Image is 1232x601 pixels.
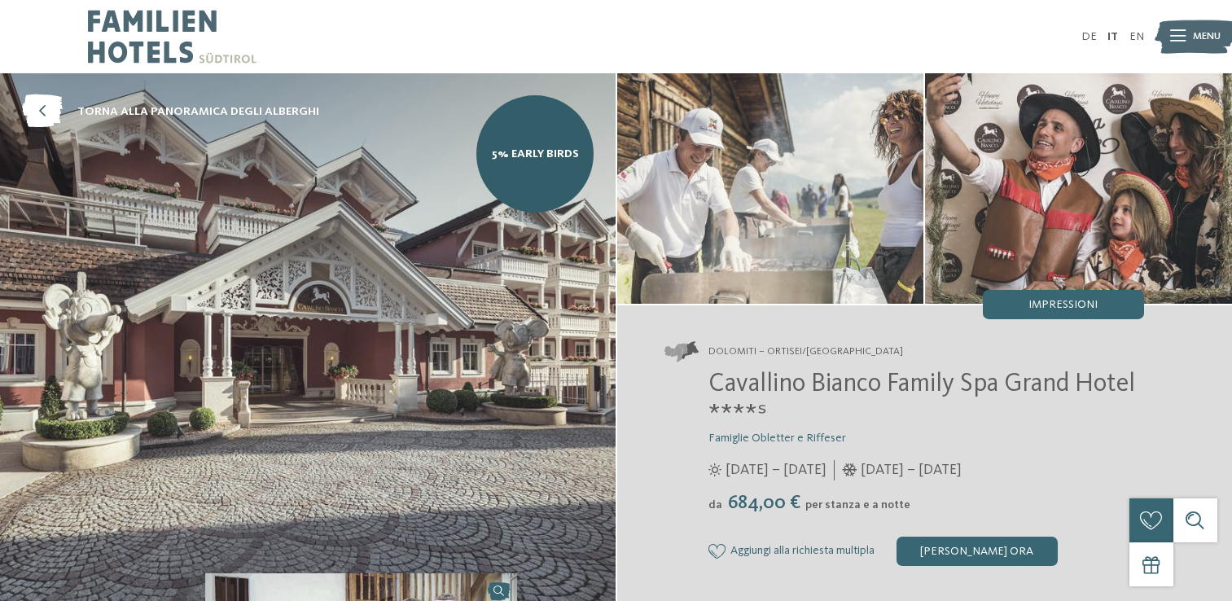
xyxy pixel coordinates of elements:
[897,537,1058,566] div: [PERSON_NAME] ora
[1081,31,1097,42] a: DE
[708,432,846,444] span: Famiglie Obletter e Riffeser
[842,463,857,476] i: Orari d'apertura inverno
[476,95,594,213] a: 5% Early Birds
[1028,299,1098,310] span: Impressioni
[925,73,1232,304] img: Nel family hotel a Ortisei i vostri desideri diventeranno realtà
[708,499,722,511] span: da
[708,344,903,359] span: Dolomiti – Ortisei/[GEOGRAPHIC_DATA]
[1193,29,1221,44] span: Menu
[77,103,319,120] span: torna alla panoramica degli alberghi
[730,545,875,558] span: Aggiungi alla richiesta multipla
[708,371,1135,428] span: Cavallino Bianco Family Spa Grand Hotel ****ˢ
[492,146,579,162] span: 5% Early Birds
[724,494,804,513] span: 684,00 €
[708,463,721,476] i: Orari d'apertura estate
[726,460,826,480] span: [DATE] – [DATE]
[1107,31,1118,42] a: IT
[22,95,319,129] a: torna alla panoramica degli alberghi
[861,460,962,480] span: [DATE] – [DATE]
[1129,31,1144,42] a: EN
[617,73,924,304] img: Nel family hotel a Ortisei i vostri desideri diventeranno realtà
[805,499,910,511] span: per stanza e a notte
